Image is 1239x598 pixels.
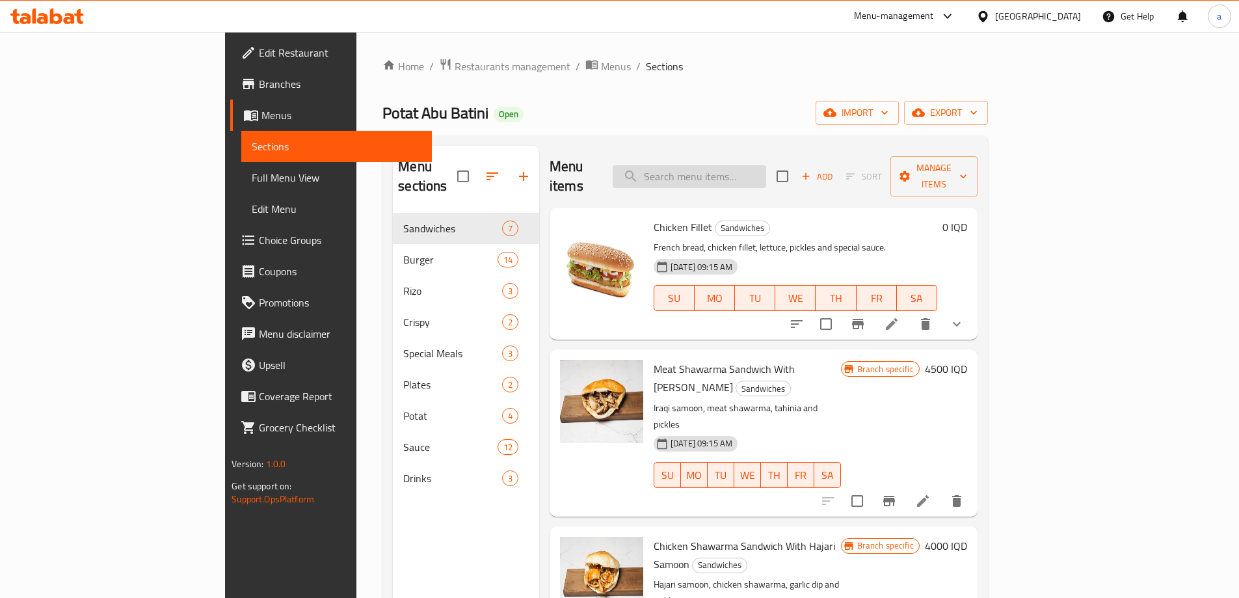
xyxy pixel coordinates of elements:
span: Branch specific [852,363,919,375]
a: Menu disclaimer [230,318,432,349]
span: 12 [498,441,518,454]
div: Sandwiches [736,381,791,396]
span: 2 [503,316,518,329]
span: Chicken Shawarma Sandwich With Hajari Samoon [654,536,835,574]
button: MO [695,285,735,311]
div: Drinks3 [393,463,539,494]
div: items [502,221,518,236]
span: MO [686,466,702,485]
a: Edit Restaurant [230,37,432,68]
span: Promotions [259,295,421,310]
div: Sauce [403,439,497,455]
span: Menus [261,107,421,123]
button: SU [654,462,681,488]
div: Crispy2 [393,306,539,338]
a: Promotions [230,287,432,318]
button: TU [735,285,775,311]
span: Open [494,109,524,120]
span: SU [659,466,676,485]
div: items [502,346,518,361]
span: WE [739,466,756,485]
span: Coupons [259,264,421,279]
div: Sandwiches [692,558,747,573]
span: 3 [503,285,518,297]
button: Branch-specific-item [842,308,873,340]
div: items [502,283,518,299]
div: items [502,408,518,424]
div: Menu-management [854,8,934,24]
div: items [502,377,518,392]
div: Sandwiches [715,221,770,236]
a: Sections [241,131,432,162]
span: Menus [601,59,631,74]
button: TU [708,462,734,488]
span: import [826,105,888,121]
li: / [576,59,580,74]
div: Plates [403,377,501,392]
span: WE [780,289,810,308]
button: Add [796,167,838,187]
button: WE [775,285,816,311]
span: Add [799,169,834,184]
input: search [613,165,766,188]
span: Select to update [812,310,840,338]
span: 3 [503,347,518,360]
span: Branches [259,76,421,92]
span: Drinks [403,470,501,486]
h6: 4500 IQD [925,360,967,378]
span: Sandwiches [736,381,790,396]
button: Add section [508,161,539,192]
a: Menus [585,58,631,75]
span: Menu disclaimer [259,326,421,342]
span: SA [819,466,836,485]
span: Special Meals [403,346,501,361]
a: Coupons [230,256,432,287]
span: Edit Menu [252,201,421,217]
span: Edit Restaurant [259,45,421,61]
li: / [636,59,641,74]
span: TH [766,466,782,485]
a: Edit menu item [884,316,899,332]
span: Full Menu View [252,170,421,185]
span: Select section first [838,167,890,187]
a: Upsell [230,349,432,381]
button: FR [857,285,897,311]
span: Chicken Fillet [654,217,712,237]
span: 7 [503,223,518,235]
a: Restaurants management [439,58,570,75]
span: Manage items [901,160,967,193]
img: Meat Shawarma Sandwich With Hajari Samoon [560,360,643,443]
button: SA [897,285,937,311]
div: Rizo [403,283,501,299]
span: a [1217,9,1221,23]
div: Burger [403,252,497,267]
span: Sandwiches [403,221,501,236]
span: Choice Groups [259,232,421,248]
div: items [502,314,518,330]
span: Sections [252,139,421,154]
div: items [498,252,518,267]
p: French bread, chicken fillet, lettuce, pickles and special sauce. [654,239,937,256]
button: WE [734,462,761,488]
span: Sections [646,59,683,74]
span: Sandwiches [693,558,747,573]
button: SU [654,285,695,311]
button: TH [816,285,856,311]
button: show more [941,308,972,340]
a: Choice Groups [230,224,432,256]
span: FR [862,289,892,308]
div: Sandwiches7 [393,213,539,244]
nav: breadcrumb [382,58,987,75]
button: sort-choices [781,308,812,340]
button: delete [941,485,972,517]
span: 3 [503,472,518,485]
div: Burger14 [393,244,539,275]
span: Restaurants management [455,59,570,74]
span: Grocery Checklist [259,420,421,435]
nav: Menu sections [393,208,539,499]
span: Crispy [403,314,501,330]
